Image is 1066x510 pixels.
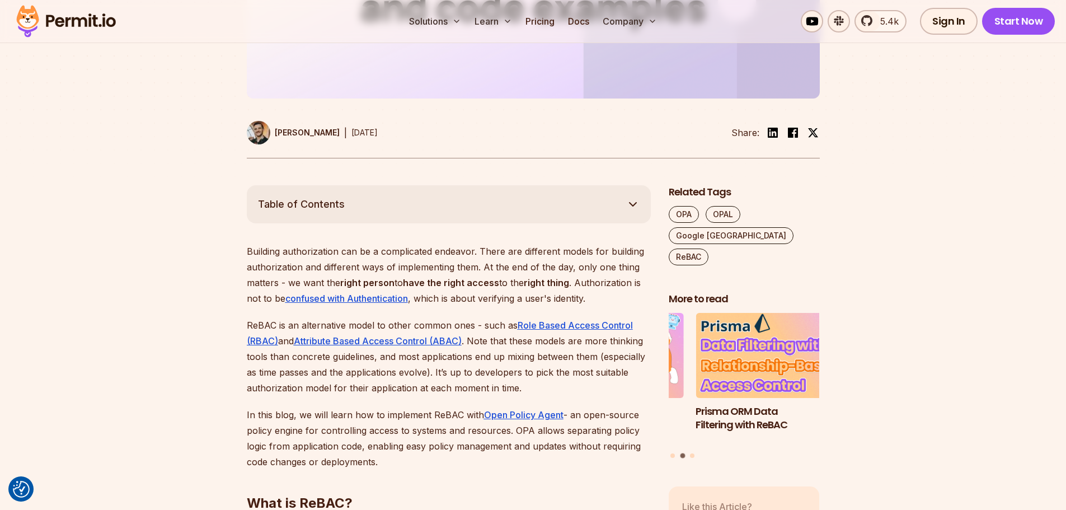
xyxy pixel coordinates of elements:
p: Building authorization can be a complicated endeavor. There are different models for building aut... [247,244,651,306]
img: facebook [786,126,800,139]
a: Open Policy Agent [484,409,563,420]
img: Revisit consent button [13,481,30,498]
h3: Why JWTs Can’t Handle AI Agent Access [533,405,684,433]
strong: have the right access [403,277,499,288]
time: [DATE] [351,128,378,137]
p: ReBAC is an alternative model to other common ones - such as and . Note that these models are mor... [247,317,651,396]
h2: Related Tags [669,185,820,199]
img: twitter [807,127,819,138]
img: Permit logo [11,2,121,40]
button: Solutions [405,10,466,32]
a: ReBAC [669,249,708,265]
li: 1 of 3 [533,313,684,446]
button: Go to slide 3 [690,453,694,458]
a: 5.4k [854,10,907,32]
img: Prisma ORM Data Filtering with ReBAC [696,313,847,398]
strong: right person [340,277,395,288]
p: In this blog, we will learn how to implement ReBAC with - an open-source policy engine for contro... [247,407,651,470]
button: Table of Contents [247,185,651,223]
a: OPA [669,206,699,223]
li: 2 of 3 [696,313,847,446]
span: 5.4k [874,15,899,28]
button: Learn [470,10,516,32]
strong: right thing [524,277,569,288]
div: Posts [669,313,820,460]
button: Company [598,10,661,32]
img: linkedin [766,126,779,139]
a: Google [GEOGRAPHIC_DATA] [669,227,793,244]
a: [PERSON_NAME] [247,121,340,144]
span: Table of Contents [258,196,345,212]
a: confused with Authentication [285,293,408,304]
h2: More to read [669,292,820,306]
div: | [344,126,347,139]
button: Go to slide 2 [680,453,685,458]
li: Share: [731,126,759,139]
h3: Prisma ORM Data Filtering with ReBAC [696,405,847,433]
button: Go to slide 1 [670,453,675,458]
a: Pricing [521,10,559,32]
a: Docs [563,10,594,32]
a: Start Now [982,8,1055,35]
a: OPAL [706,206,740,223]
a: Sign In [920,8,978,35]
p: [PERSON_NAME] [275,127,340,138]
a: Attribute Based Access Control (ABAC) [294,335,462,347]
img: Daniel Bass [247,121,270,144]
a: Prisma ORM Data Filtering with ReBACPrisma ORM Data Filtering with ReBAC [696,313,847,446]
button: Consent Preferences [13,481,30,498]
